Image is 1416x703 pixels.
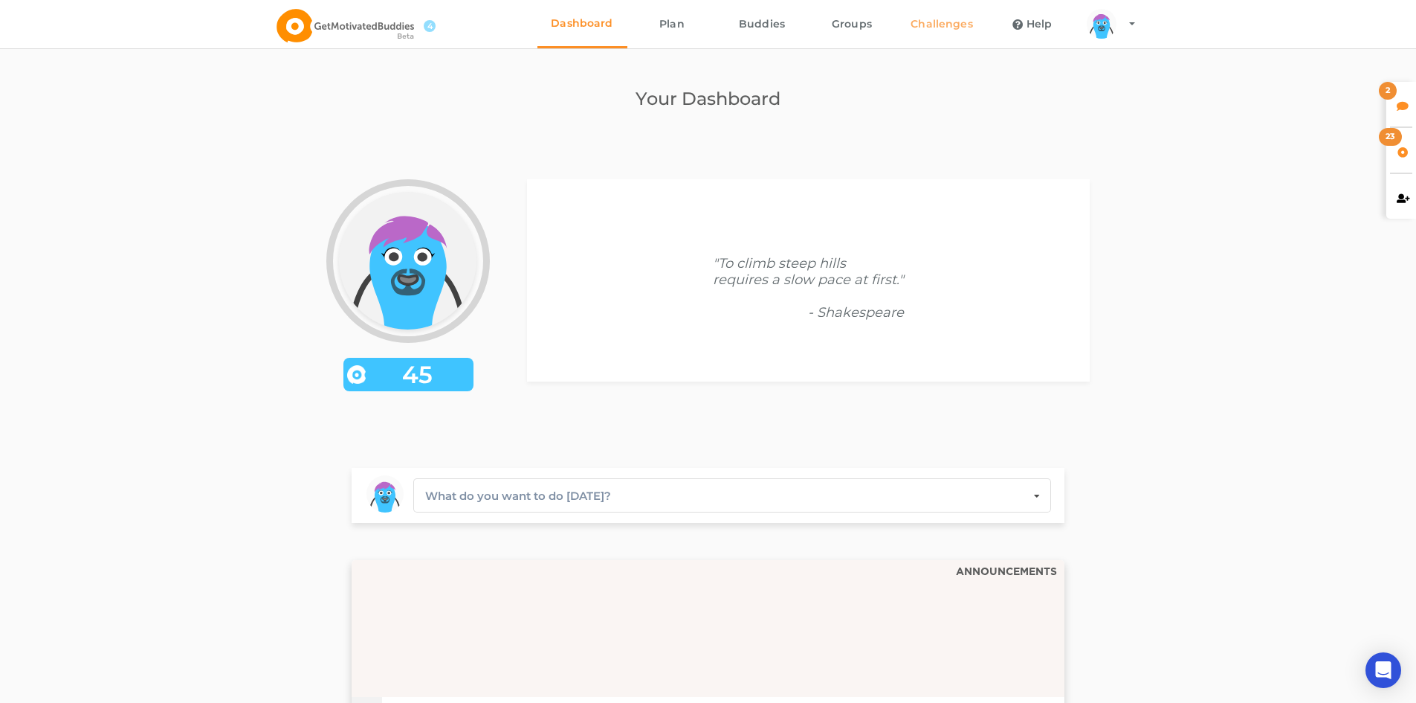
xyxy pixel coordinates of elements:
[289,86,1127,112] h2: Your Dashboard
[956,568,1057,577] div: ANNOUNCEMENTS
[713,255,904,321] div: "To climb steep hills requires a slow pace at first."
[713,304,904,321] div: - Shakespeare
[424,20,436,32] span: 4
[366,367,469,382] span: 45
[1365,652,1401,688] div: Open Intercom Messenger
[425,487,611,505] div: What do you want to do [DATE]?
[1379,82,1397,100] div: 2
[1379,128,1402,146] div: 23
